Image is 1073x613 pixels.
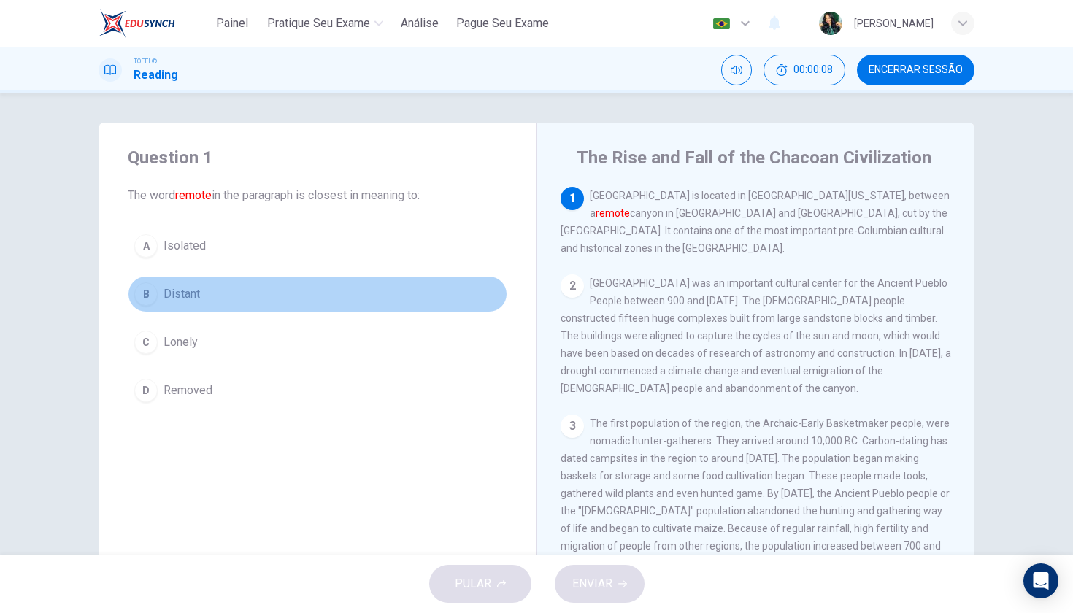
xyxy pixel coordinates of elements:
button: 00:00:08 [764,55,845,85]
img: Profile picture [819,12,842,35]
div: Silenciar [721,55,752,85]
button: DRemoved [128,372,507,409]
span: Painel [216,15,248,32]
button: Encerrar Sessão [857,55,974,85]
button: Pratique seu exame [261,10,389,36]
div: D [134,379,158,402]
img: EduSynch logo [99,9,175,38]
span: Pratique seu exame [267,15,370,32]
span: Isolated [164,237,206,255]
span: Encerrar Sessão [869,64,963,76]
h4: The Rise and Fall of the Chacoan Civilization [577,146,931,169]
span: TOEFL® [134,56,157,66]
span: Análise [401,15,439,32]
div: 2 [561,274,584,298]
h4: Question 1 [128,146,507,169]
span: Distant [164,285,200,303]
h1: Reading [134,66,178,84]
div: A [134,234,158,258]
span: [GEOGRAPHIC_DATA] was an important cultural center for the Ancient Pueblo People between 900 and ... [561,277,951,394]
div: B [134,282,158,306]
font: remote [175,188,212,202]
span: [GEOGRAPHIC_DATA] is located in [GEOGRAPHIC_DATA][US_STATE], between a canyon in [GEOGRAPHIC_DATA... [561,190,950,254]
button: BDistant [128,276,507,312]
div: Esconder [764,55,845,85]
span: The first population of the region, the Archaic-Early Basketmaker people, were nomadic hunter-gat... [561,417,950,604]
font: remote [596,207,630,219]
span: Lonely [164,334,198,351]
span: Removed [164,382,212,399]
a: EduSynch logo [99,9,209,38]
button: CLonely [128,324,507,361]
div: Open Intercom Messenger [1023,563,1058,598]
button: Pague Seu Exame [450,10,555,36]
div: [PERSON_NAME] [854,15,934,32]
div: C [134,331,158,354]
button: Painel [209,10,255,36]
span: Pague Seu Exame [456,15,549,32]
div: 1 [561,187,584,210]
div: 3 [561,415,584,438]
span: 00:00:08 [793,64,833,76]
button: Análise [395,10,445,36]
button: AIsolated [128,228,507,264]
span: The word in the paragraph is closest in meaning to: [128,187,507,204]
img: pt [712,18,731,29]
